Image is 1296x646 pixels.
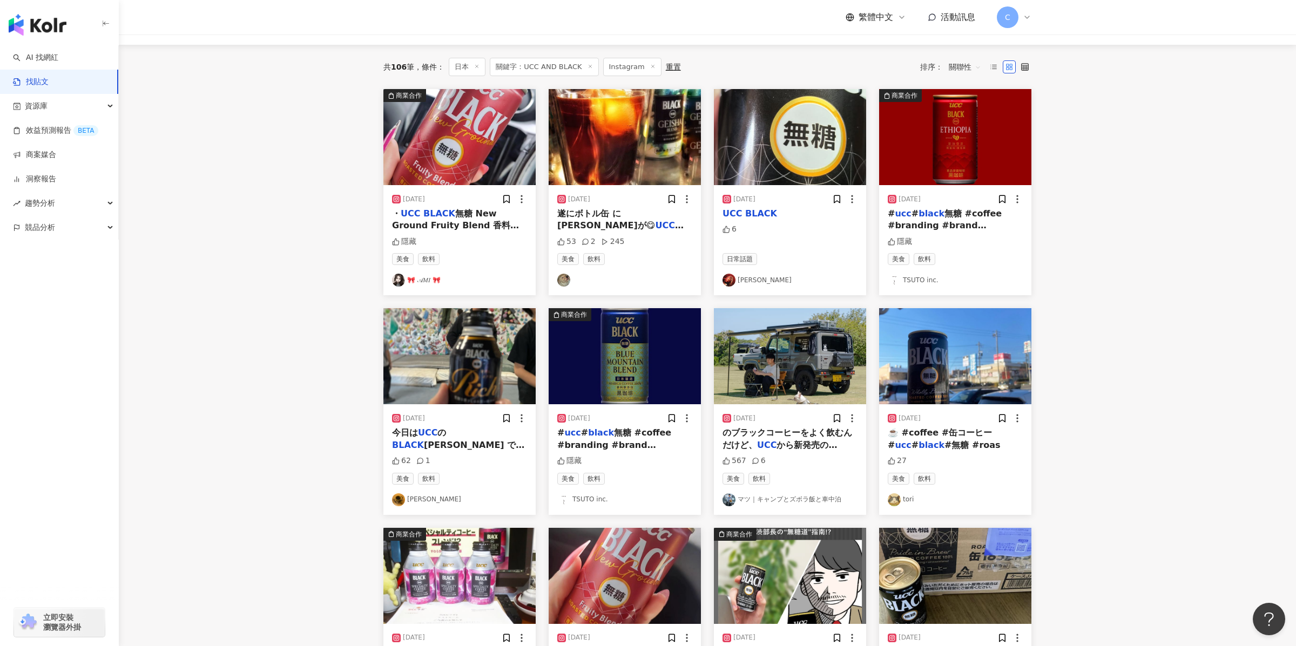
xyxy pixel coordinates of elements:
[733,414,755,423] div: [DATE]
[392,208,401,219] span: ・
[392,236,416,247] div: 隱藏
[437,427,446,438] span: の
[733,633,755,642] div: [DATE]
[892,90,917,101] div: 商業合作
[888,253,909,265] span: 美食
[13,200,21,207] span: rise
[745,208,777,219] mark: BLACK
[383,528,536,624] button: 商業合作
[655,220,683,230] mark: UCC
[919,440,944,450] mark: black
[895,440,911,450] mark: ucc
[25,215,55,240] span: 競品分析
[13,149,56,160] a: 商案媒合
[392,440,525,499] span: [PERSON_NAME] で頑張った💪 #コーヒー #coffee #珈琲 #缶コーヒー #ブラックコーヒー #原材料はコーヒーのみ #
[879,308,1031,404] img: post-image
[888,493,1023,506] a: KOL Avatartori
[557,427,564,438] span: #
[392,427,418,438] span: 今日は
[723,493,735,506] img: KOL Avatar
[723,208,742,219] mark: UCC
[414,63,444,71] span: 條件 ：
[383,308,536,404] img: post-image
[392,208,532,387] span: 無糖 New Ground Fruity Blend 香料無添加にそそられた😗 思いの外、うっすい… 目覚めの一杯にはならん 黒缶のほうが好き。 ごちそうさまでした✍ ✼••┈┈┈┈┈┈┈┈┈┈...
[568,414,590,423] div: [DATE]
[899,633,921,642] div: [DATE]
[401,208,420,219] mark: UCC
[888,208,895,219] span: #
[403,414,425,423] div: [DATE]
[912,440,919,450] span: #
[396,90,422,101] div: 商業合作
[392,253,414,265] span: 美食
[733,195,755,204] div: [DATE]
[392,455,411,466] div: 62
[449,58,485,76] span: 日本
[879,89,1031,185] img: post-image
[392,473,414,485] span: 美食
[714,528,866,624] button: 商業合作
[391,63,407,71] span: 106
[888,208,1021,315] span: 無糖 #coffee #branding #brand #packagedesign #package #packaging #design #logo #logomark #logodesig...
[561,309,587,320] div: 商業合作
[879,89,1031,185] button: 商業合作
[899,195,921,204] div: [DATE]
[557,427,690,534] span: 無糖 #coffee #branding #brand #packagedesign #package #packaging #design #logo #logomark #logodesig...
[9,14,66,36] img: logo
[17,614,38,631] img: chrome extension
[490,58,598,76] span: 關鍵字：UCC AND BLACK
[914,253,935,265] span: 飲料
[912,208,919,219] span: #
[583,253,605,265] span: 飲料
[582,236,596,247] div: 2
[25,94,48,118] span: 資源庫
[549,308,701,404] img: post-image
[723,274,858,287] a: KOL Avatar[PERSON_NAME]
[549,308,701,404] button: 商業合作
[383,89,536,185] button: 商業合作
[392,440,424,450] mark: BLACK
[396,529,422,540] div: 商業合作
[944,440,1001,450] span: #無糖 #roas
[549,528,701,624] img: post-image
[13,52,58,63] a: searchAI 找網紅
[423,208,455,219] mark: BLACK
[392,274,405,287] img: KOL Avatar
[879,528,1031,624] img: post-image
[581,427,588,438] span: #
[895,208,911,219] mark: ucc
[714,89,866,185] img: post-image
[13,174,56,185] a: 洞察報告
[418,427,437,438] mark: UCC
[392,493,405,506] img: KOL Avatar
[723,493,858,506] a: KOL Avatarマツ｜キャンプとズボラ飯と車中泊
[418,473,440,485] span: 飲料
[403,633,425,642] div: [DATE]
[13,77,49,87] a: 找貼文
[666,63,681,71] div: 重置
[557,455,582,466] div: 隱藏
[557,493,570,506] img: KOL Avatar
[726,529,752,540] div: 商業合作
[757,440,777,450] mark: UCC
[888,455,907,466] div: 27
[601,236,625,247] div: 245
[723,473,744,485] span: 美食
[557,208,655,230] span: 遂にボトル缶 に [PERSON_NAME]が😋
[714,308,866,404] img: post-image
[949,58,981,76] span: 關聯性
[714,528,866,624] img: post-image
[1005,11,1010,23] span: C
[583,473,605,485] span: 飲料
[941,12,975,22] span: 活動訊息
[564,427,580,438] mark: ucc
[418,253,440,265] span: 飲料
[752,455,766,466] div: 6
[723,427,852,450] span: のブラックコーヒーをよく飲むんだけど、
[723,224,737,235] div: 6
[919,208,944,219] mark: black
[557,473,579,485] span: 美食
[888,236,912,247] div: 隱藏
[43,613,81,632] span: 立即安裝 瀏覽器外掛
[14,608,105,637] a: chrome extension立即安裝 瀏覽器外掛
